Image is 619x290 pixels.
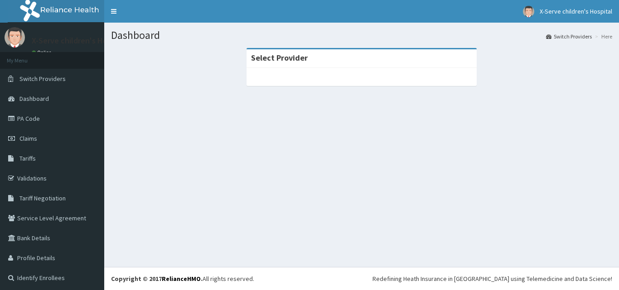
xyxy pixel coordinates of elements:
a: Switch Providers [546,33,592,40]
img: User Image [523,6,534,17]
p: X-Serve children's Hospital [32,37,127,45]
img: User Image [5,27,25,48]
span: X-Serve children's Hospital [540,7,612,15]
footer: All rights reserved. [104,267,619,290]
a: RelianceHMO [162,275,201,283]
div: Redefining Heath Insurance in [GEOGRAPHIC_DATA] using Telemedicine and Data Science! [372,274,612,283]
li: Here [593,33,612,40]
h1: Dashboard [111,29,612,41]
a: Online [32,49,53,56]
span: Dashboard [19,95,49,103]
strong: Select Provider [251,52,308,63]
span: Tariffs [19,154,36,162]
strong: Copyright © 2017 . [111,275,203,283]
span: Switch Providers [19,75,66,83]
span: Tariff Negotiation [19,194,66,202]
span: Claims [19,134,37,143]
